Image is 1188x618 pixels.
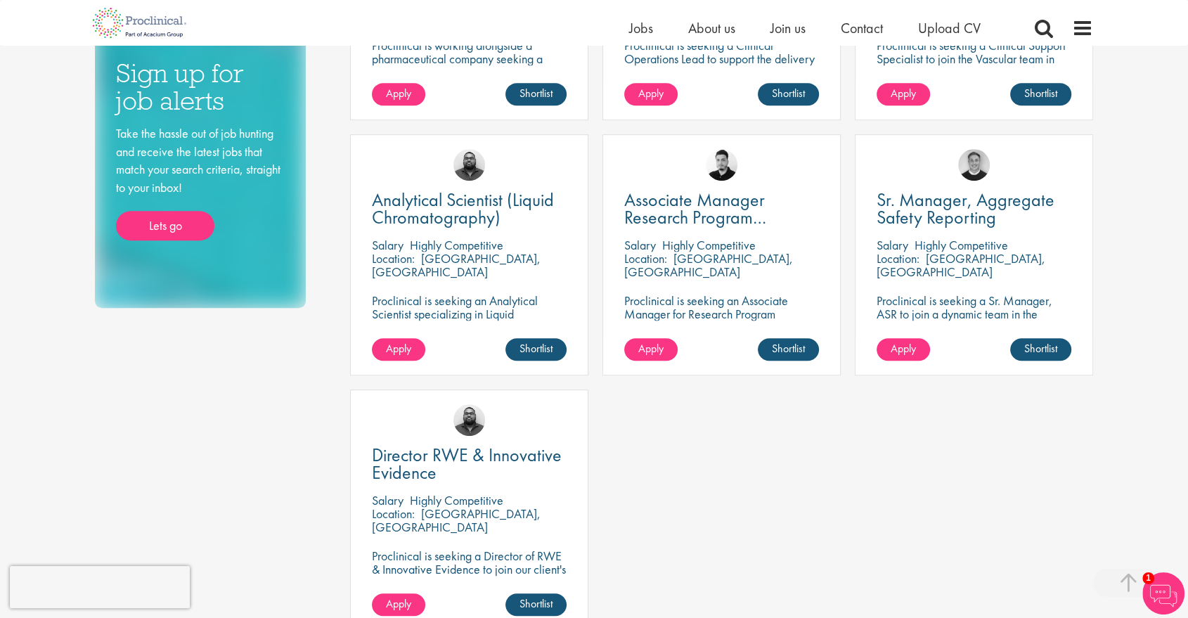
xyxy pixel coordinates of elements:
[372,549,567,589] p: Proclinical is seeking a Director of RWE & Innovative Evidence to join our client's team in [GEOG...
[116,124,285,240] div: Take the hassle out of job hunting and receive the latest jobs that match your search criteria, s...
[877,250,1045,280] p: [GEOGRAPHIC_DATA], [GEOGRAPHIC_DATA]
[116,60,285,114] h3: Sign up for job alerts
[770,19,806,37] a: Join us
[758,83,819,105] a: Shortlist
[1142,572,1184,614] img: Chatbot
[453,149,485,181] img: Ashley Bennett
[372,250,541,280] p: [GEOGRAPHIC_DATA], [GEOGRAPHIC_DATA]
[915,237,1008,253] p: Highly Competitive
[372,338,425,361] a: Apply
[386,341,411,356] span: Apply
[372,188,554,229] span: Analytical Scientist (Liquid Chromatography)
[638,86,664,101] span: Apply
[372,83,425,105] a: Apply
[505,338,567,361] a: Shortlist
[372,492,403,508] span: Salary
[410,237,503,253] p: Highly Competitive
[877,338,930,361] a: Apply
[624,237,656,253] span: Salary
[372,506,415,522] span: Location:
[891,86,916,101] span: Apply
[624,338,678,361] a: Apply
[877,83,930,105] a: Apply
[877,237,908,253] span: Salary
[624,191,819,226] a: Associate Manager Research Program Management
[386,86,411,101] span: Apply
[624,188,766,247] span: Associate Manager Research Program Management
[505,83,567,105] a: Shortlist
[1010,83,1071,105] a: Shortlist
[877,191,1071,226] a: Sr. Manager, Aggregate Safety Reporting
[918,19,981,37] a: Upload CV
[410,492,503,508] p: Highly Competitive
[1010,338,1071,361] a: Shortlist
[386,596,411,611] span: Apply
[877,294,1071,334] p: Proclinical is seeking a Sr. Manager, ASR to join a dynamic team in the oncology and pharmaceutic...
[372,237,403,253] span: Salary
[629,19,653,37] a: Jobs
[624,250,667,266] span: Location:
[116,211,214,240] a: Lets go
[877,188,1054,229] span: Sr. Manager, Aggregate Safety Reporting
[662,237,756,253] p: Highly Competitive
[841,19,883,37] a: Contact
[10,566,190,608] iframe: reCAPTCHA
[624,83,678,105] a: Apply
[372,294,567,347] p: Proclinical is seeking an Analytical Scientist specializing in Liquid Chromatography to join our ...
[453,404,485,436] img: Ashley Bennett
[372,191,567,226] a: Analytical Scientist (Liquid Chromatography)
[706,149,737,181] img: Anderson Maldonado
[638,341,664,356] span: Apply
[372,443,562,484] span: Director RWE & Innovative Evidence
[758,338,819,361] a: Shortlist
[688,19,735,37] a: About us
[372,250,415,266] span: Location:
[624,250,793,280] p: [GEOGRAPHIC_DATA], [GEOGRAPHIC_DATA]
[624,39,819,79] p: Proclinical is seeking a Clinical Operations Lead to support the delivery of clinical trials in o...
[372,593,425,616] a: Apply
[505,593,567,616] a: Shortlist
[372,446,567,482] a: Director RWE & Innovative Evidence
[877,250,919,266] span: Location:
[891,341,916,356] span: Apply
[372,506,541,535] p: [GEOGRAPHIC_DATA], [GEOGRAPHIC_DATA]
[1142,572,1154,584] span: 1
[958,149,990,181] img: Bo Forsen
[624,294,819,347] p: Proclinical is seeking an Associate Manager for Research Program Management to join a dynamic tea...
